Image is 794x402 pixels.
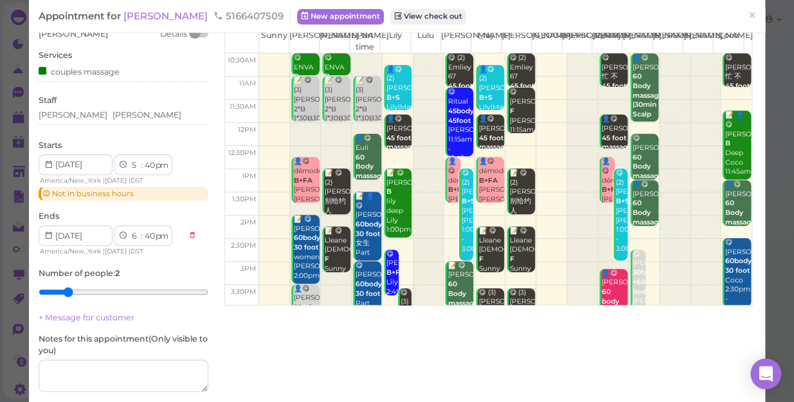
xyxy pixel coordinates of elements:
a: [PERSON_NAME] [123,10,210,22]
div: [PERSON_NAME] [39,109,107,121]
span: America/New_York [40,176,101,185]
div: 📝 😋 (3) [PERSON_NAME] 2*B 1*30B30F [PERSON_NAME]|[PERSON_NAME] |Part time 11:00am [355,76,381,170]
b: 60 Body massage |30min Scalp treatment [633,72,667,127]
b: B [725,139,730,147]
div: 😋 (3) [PERSON_NAME] Lily|May|[PERSON_NAME] 3:35pm - 4:20pm [509,288,535,373]
b: 30facial +60mins body [633,268,662,295]
div: 😋 (2) Emliey 67 [PERSON_NAME]|[PERSON_NAME] 10:30am - 11:15am [509,53,535,148]
th: [PERSON_NAME] [561,30,591,53]
b: B+S [386,93,400,102]
div: 👤😋 [PERSON_NAME] [PERSON_NAME]|[PERSON_NAME]|May 11:50am - 12:35pm [478,114,504,199]
div: 😋 (2) [PERSON_NAME] [PERSON_NAME]|[PERSON_NAME] 1:00pm - 3:00pm [461,169,473,253]
div: 😋 (2) [PERSON_NAME] [PERSON_NAME]|[PERSON_NAME] 1:00pm - 3:00pm [615,169,627,253]
div: 📝 😋 (2) [PERSON_NAME] 别给约人 [PERSON_NAME] [PERSON_NAME]|[PERSON_NAME] 1:00pm - 2:00pm [509,169,535,282]
div: 😋 (3) [PERSON_NAME] Lily|May|[PERSON_NAME] 3:35pm - 4:20pm [400,288,412,392]
b: B+FA [602,185,620,194]
b: 45 foot massage [602,82,632,100]
span: DST [131,247,143,255]
label: Staff [39,95,57,106]
a: × [740,1,764,31]
b: 45 foot massage [386,134,417,152]
div: 😋 [PERSON_NAME] [PERSON_NAME] 11:15am - 12:15pm [509,87,535,154]
div: 📝 😋 [PERSON_NAME] [PERSON_NAME] [PERSON_NAME] 3:00pm - 4:00pm [447,261,473,356]
th: [PERSON_NAME] [440,30,471,53]
a: New appointment [297,9,384,24]
div: 📝 😋 Lleane [DEMOGRAPHIC_DATA] Sunny May|[PERSON_NAME]|[PERSON_NAME] 2:15pm - 3:15pm [509,226,535,331]
div: [PERSON_NAME] [113,109,181,121]
div: 👤😋 (2) [PERSON_NAME] Lily|May 10:45am - 11:45am [386,65,412,141]
div: 📝 😋 (3) [PERSON_NAME] 2*B 1*30B30F [PERSON_NAME]|[PERSON_NAME] |Part time 11:00am [293,76,320,170]
div: 👤😋 démodé [PERSON_NAME]|[PERSON_NAME]|[PERSON_NAME]|May 12:45pm - 1:45pm [601,157,615,251]
b: 45 foot massage [509,82,539,100]
div: | | [39,175,182,187]
b: 45 foot massage [602,134,632,152]
div: 😋 [PERSON_NAME] Lily 2:45pm - 3:45pm [386,250,399,316]
label: Ends [39,210,59,222]
span: 12pm [238,125,256,134]
th: [PERSON_NAME] [683,30,713,53]
b: 60body 30 foot [725,257,751,275]
a: View check out [390,9,466,24]
b: 60 Body massage [725,199,755,226]
span: 1pm [242,172,256,180]
span: 3pm [240,264,256,273]
b: 2 [115,268,120,278]
span: [DATE] [105,247,127,255]
b: 60 Body massage [447,280,478,307]
b: B [386,187,392,196]
div: Open Intercom Messenger [750,358,781,389]
th: [PERSON_NAME] [622,30,653,53]
div: 👤😋 [PERSON_NAME] [PERSON_NAME]|[PERSON_NAME]|May 11:50am - 12:35pm [386,114,412,199]
span: 2:30pm [231,241,256,250]
b: 30min Scalp treatment |30 foot massage [294,303,329,358]
th: Coco [713,30,743,53]
b: B+FA [294,176,312,185]
b: B+S [616,197,629,205]
label: Number of people : [39,268,120,279]
b: 45 foot massage [725,82,755,100]
div: | | [39,246,182,257]
div: 😋 (3) [PERSON_NAME] Lily|May|[PERSON_NAME] 3:35pm - 4:20pm [478,288,504,373]
b: 60 Body massage [633,199,663,226]
div: 📝 👤😋 [PERSON_NAME] Deep Coco 11:45am - 1:15pm [724,111,750,196]
b: B+S [478,93,492,102]
b: 45 foot massage [447,82,478,100]
span: [DATE] [105,176,127,185]
div: 👤😋 démodé [PERSON_NAME]|[PERSON_NAME]|[PERSON_NAME]|May 12:45pm - 1:45pm [293,157,320,242]
div: 📝 😋 Lleane [DEMOGRAPHIC_DATA] Sunny May|[PERSON_NAME]|[PERSON_NAME] 2:15pm - 3:15pm [478,226,504,331]
b: B+FA [447,185,466,194]
div: 😋 [PERSON_NAME] Coco 2:30pm - 4:00pm [724,238,750,314]
div: 👤😋 [PERSON_NAME] [PERSON_NAME] 10:30am - 12:00pm [632,53,658,167]
div: 👤😋 démodé [PERSON_NAME]|[PERSON_NAME]|[PERSON_NAME]|May 12:45pm - 1:45pm [447,157,460,251]
div: 📝 😋 (2) [PERSON_NAME] 别给约人 [PERSON_NAME] [PERSON_NAME]|[PERSON_NAME] 1:00pm - 2:00pm [324,169,350,282]
span: DST [131,176,143,185]
div: 😋 [PERSON_NAME]忙 不 Coco|[PERSON_NAME] 10:30am - 11:15am [601,53,627,148]
a: + Message for customer [39,313,134,322]
span: 2pm [240,218,256,226]
div: 📝 😋 [PERSON_NAME] women [PERSON_NAME] 2:00pm - 3:30pm [293,215,320,300]
th: [PERSON_NAME] [289,30,320,53]
th: Part time [350,30,380,53]
b: 60 body massage in the cave [602,288,632,334]
th: [PERSON_NAME] [653,30,683,53]
label: Services [39,50,72,61]
div: 😋 ENVA [PERSON_NAME]|[PERSON_NAME] 10:30am - 11:00am [324,53,350,129]
div: 📝 😋 Lleane [DEMOGRAPHIC_DATA] Sunny May|[PERSON_NAME]|[PERSON_NAME] 2:15pm - 3:15pm [324,226,350,331]
div: 📝 😋 [PERSON_NAME] lily deep Lily 1:00pm - 2:30pm [386,169,412,253]
b: F [509,255,514,263]
div: Appointment for [39,10,291,23]
b: 45 foot massage [478,134,509,152]
b: B+FA [478,176,497,185]
span: [PERSON_NAME] [39,29,108,39]
span: 11:30am [230,102,256,111]
b: F [478,255,483,263]
span: America/New_York [40,247,101,255]
b: B+F [386,268,400,277]
b: 60 Body massage [633,153,663,180]
div: Not in business hours [39,187,208,201]
label: Starts [39,140,62,151]
div: 😋 [PERSON_NAME]忙 不 Coco|[PERSON_NAME] 10:30am - 11:15am [724,53,750,148]
th: [PERSON_NAME] [501,30,531,53]
th: Lily [380,30,410,53]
